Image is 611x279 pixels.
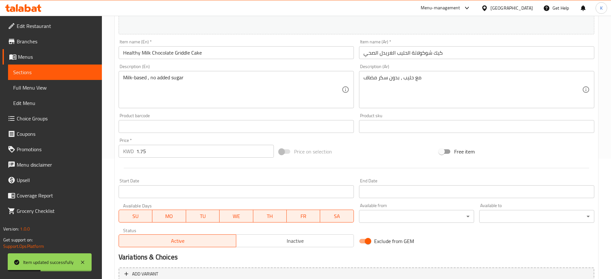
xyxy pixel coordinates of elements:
[3,126,102,142] a: Coupons
[490,4,533,12] div: [GEOGRAPHIC_DATA]
[222,212,250,221] span: WE
[119,210,152,222] button: SU
[3,236,33,244] span: Get support on:
[17,22,97,30] span: Edit Restaurant
[186,210,220,222] button: TU
[152,210,186,222] button: MO
[256,212,284,221] span: TH
[3,172,102,188] a: Upsell
[8,95,102,111] a: Edit Menu
[3,242,44,250] a: Support.OpsPlatform
[13,99,97,107] span: Edit Menu
[17,115,97,122] span: Choice Groups
[3,49,102,65] a: Menus
[17,192,97,199] span: Coverage Report
[323,212,351,221] span: SA
[3,111,102,126] a: Choice Groups
[121,236,234,246] span: Active
[320,210,354,222] button: SA
[287,210,320,222] button: FR
[23,259,74,266] div: Item updated successfully
[3,203,102,219] a: Grocery Checklist
[121,212,150,221] span: SU
[8,65,102,80] a: Sections
[294,148,332,155] span: Price on selection
[132,270,158,278] span: Add variant
[364,74,582,105] textarea: مع حليب ، بدون سكر مضاف
[359,120,594,133] input: Please enter product sku
[3,188,102,203] a: Coverage Report
[3,142,102,157] a: Promotions
[17,176,97,184] span: Upsell
[3,225,19,233] span: Version:
[189,212,217,221] span: TU
[119,120,354,133] input: Please enter product barcode
[3,157,102,172] a: Menu disclaimer
[289,212,318,221] span: FR
[8,80,102,95] a: Full Menu View
[13,68,97,76] span: Sections
[600,4,603,12] span: K
[123,74,342,105] textarea: Milk-based , no added sugar
[20,225,30,233] span: 1.0.0
[359,210,474,223] div: ​
[13,84,97,92] span: Full Menu View
[239,236,351,246] span: Inactive
[359,46,594,59] input: Enter name Ar
[236,234,354,247] button: Inactive
[3,18,102,34] a: Edit Restaurant
[17,38,97,45] span: Branches
[374,237,414,245] span: Exclude from GEM
[119,46,354,59] input: Enter name En
[479,210,594,223] div: ​
[18,53,97,61] span: Menus
[17,145,97,153] span: Promotions
[17,130,97,138] span: Coupons
[220,210,253,222] button: WE
[119,252,594,262] h2: Variations & Choices
[454,148,475,155] span: Free item
[421,4,460,12] div: Menu-management
[136,145,274,158] input: Please enter price
[119,234,237,247] button: Active
[155,212,183,221] span: MO
[253,210,287,222] button: TH
[17,161,97,169] span: Menu disclaimer
[17,207,97,215] span: Grocery Checklist
[3,34,102,49] a: Branches
[123,147,134,155] p: KWD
